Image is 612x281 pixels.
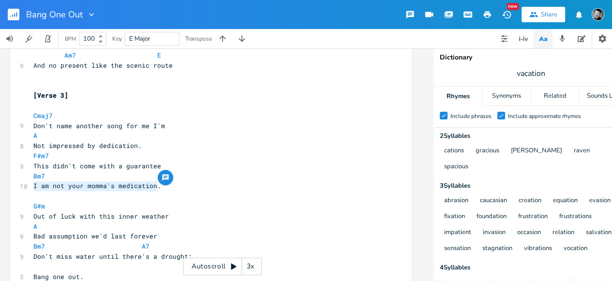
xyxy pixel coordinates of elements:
button: occasion [517,229,541,237]
button: equation [553,197,578,205]
button: invasion [483,229,506,237]
button: foundation [477,213,507,221]
span: Not impressed by dedication. [33,141,142,150]
span: Bang one out. [33,272,84,281]
div: Related [531,87,579,106]
span: Cmaj7 [33,111,53,120]
button: vibrations [524,245,552,253]
span: This didn't come with a guarantee [33,162,161,170]
button: abrasion [444,197,468,205]
div: Synonyms [482,87,530,106]
button: Share [522,7,565,22]
button: gracious [476,147,499,155]
div: Share [541,10,557,19]
button: relation [552,229,574,237]
button: frustrations [559,213,592,221]
div: Autoscroll [183,258,262,275]
span: Bm7 [33,242,45,251]
span: Out of luck with this inner weather [33,212,169,221]
button: raven [574,147,590,155]
button: spacious [444,163,468,171]
button: fixation [444,213,465,221]
button: New [497,6,516,23]
span: vacation [517,68,545,79]
span: E [157,51,161,59]
span: And no present like the scenic route [33,61,173,70]
span: Don't name another song for me I'm [33,121,165,130]
span: G#m [33,202,45,210]
div: Include approximate rhymes [508,113,581,119]
button: cations [444,147,464,155]
span: Bang One Out [26,10,83,19]
div: Rhymes [434,87,482,106]
img: Timothy James [592,8,604,21]
span: Bm7 [33,172,45,180]
span: Don't miss water until there's a drought: [33,252,192,261]
button: stagnation [482,245,512,253]
div: New [507,3,519,10]
div: 3x [242,258,259,275]
button: creation [519,197,541,205]
span: F#m7 [33,151,49,160]
span: E Major [129,34,150,43]
span: Am7 [64,51,76,59]
span: A7 [142,242,149,251]
button: sensation [444,245,471,253]
button: salvation [586,229,612,237]
span: A [33,222,37,231]
button: vocation [564,245,587,253]
button: caucasian [480,197,507,205]
button: impatient [444,229,471,237]
button: evasion [589,197,611,205]
span: I am not your momma's medication. [33,181,161,190]
span: [Verse 3] [33,91,68,100]
span: Bad assumption we'd last forever [33,232,157,240]
span: A [33,131,37,140]
button: [PERSON_NAME] [511,147,562,155]
div: Transpose [185,36,212,42]
div: Key [112,36,122,42]
button: frustration [518,213,548,221]
div: Include phrases [450,113,492,119]
div: BPM [65,36,76,42]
